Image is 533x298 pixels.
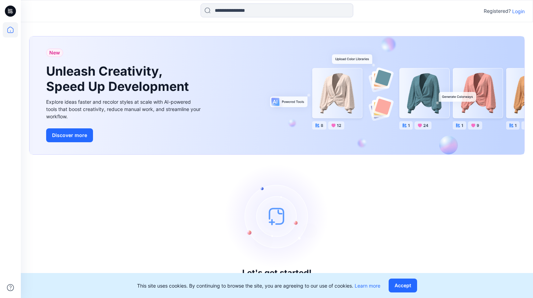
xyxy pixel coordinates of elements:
p: Registered? [484,7,511,15]
span: New [49,49,60,57]
div: Explore ideas faster and recolor styles at scale with AI-powered tools that boost creativity, red... [46,98,202,120]
img: empty-state-image.svg [225,164,329,268]
p: This site uses cookies. By continuing to browse the site, you are agreeing to our use of cookies. [137,282,380,289]
a: Discover more [46,128,202,142]
button: Discover more [46,128,93,142]
h3: Let's get started! [242,268,312,278]
p: Login [512,8,525,15]
a: Learn more [355,283,380,289]
h1: Unleash Creativity, Speed Up Development [46,64,192,94]
button: Accept [389,279,417,292]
